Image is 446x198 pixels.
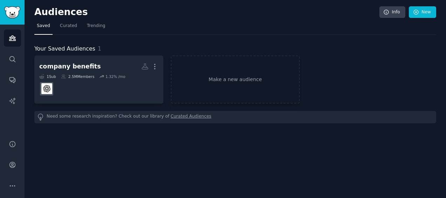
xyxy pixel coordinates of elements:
span: Saved [37,23,50,29]
span: Curated [60,23,77,29]
div: 1.32 % /mo [106,74,126,79]
a: New [409,6,436,18]
a: company benefits1Sub2.5MMembers1.32% /moOpenAI [34,55,163,104]
div: 1 Sub [39,74,56,79]
span: Your Saved Audiences [34,45,95,53]
div: Need some research inspiration? Check out our library of [34,111,436,123]
div: 2.5M Members [61,74,94,79]
img: GummySearch logo [4,6,20,19]
h2: Audiences [34,7,379,18]
a: Curated Audiences [171,113,211,121]
a: Curated [58,20,80,35]
a: Saved [34,20,53,35]
a: Trending [85,20,108,35]
span: Trending [87,23,105,29]
div: company benefits [39,62,101,71]
a: Make a new audience [171,55,300,104]
span: 1 [98,45,101,52]
a: Info [379,6,405,18]
img: OpenAI [41,83,52,94]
